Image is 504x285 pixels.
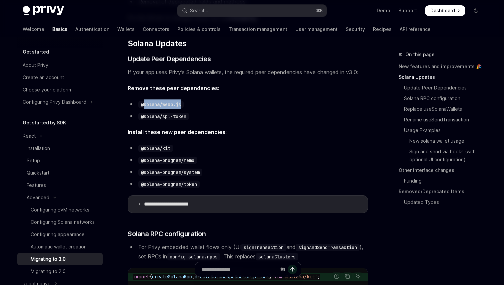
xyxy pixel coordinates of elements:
a: Demo [377,7,390,14]
a: Support [398,7,417,14]
div: Configuring Privy Dashboard [23,98,86,106]
a: Setup [17,155,103,167]
a: New features and improvements 🎉 [399,61,487,72]
div: Migrating to 3.0 [31,255,66,263]
span: On this page [405,51,435,59]
div: Setup [27,157,40,165]
code: @solana/kit [138,145,173,152]
span: Solana RPC configuration [128,229,206,238]
a: New solana wallet usage [399,136,487,146]
a: Security [346,21,365,37]
a: User management [295,21,338,37]
code: @solana-program/system [138,169,202,176]
a: About Privy [17,59,103,71]
button: Toggle dark mode [471,5,481,16]
a: Welcome [23,21,44,37]
div: Configuring appearance [31,230,85,238]
code: signAndSendTransaction [296,244,360,251]
a: Dashboard [425,5,465,16]
a: Solana Updates [399,72,487,82]
img: dark logo [23,6,64,15]
a: Funding [399,176,487,186]
div: Choose your platform [23,86,71,94]
strong: Remove these peer dependencies: [128,85,219,91]
span: If your app uses Privy’s Solana wallets, the required peer dependencies have changed in v3.0: [128,68,368,77]
a: Solana RPC configuration [399,93,487,104]
span: Solana Updates [128,38,187,49]
a: Create an account [17,71,103,83]
a: Transaction management [229,21,287,37]
span: ⌘ K [316,8,323,13]
a: Update Peer Dependencies [399,82,487,93]
span: Update Peer Dependencies [128,54,211,64]
div: Installation [27,144,50,152]
a: Replace useSolanaWallets [399,104,487,114]
a: Policies & controls [177,21,221,37]
div: Configuring Solana networks [31,218,95,226]
a: Authentication [75,21,109,37]
a: Configuring appearance [17,228,103,240]
button: Toggle Configuring Privy Dashboard section [17,96,103,108]
div: React [23,132,36,140]
button: Send message [288,265,297,274]
div: About Privy [23,61,48,69]
input: Ask a question... [202,262,277,277]
a: Migrating to 2.0 [17,265,103,277]
a: Recipes [373,21,392,37]
span: Dashboard [430,7,455,14]
h5: Get started by SDK [23,119,66,127]
button: Open search [177,5,327,17]
a: Removed/Deprecated Items [399,186,487,197]
div: Search... [190,7,210,15]
div: Quickstart [27,169,49,177]
a: Usage Examples [399,125,487,136]
code: signTransaction [241,244,286,251]
code: @solana-program/memo [138,157,197,164]
div: Create an account [23,73,64,81]
a: Configuring EVM networks [17,204,103,216]
code: solanaClusters [256,253,298,260]
div: Automatic wallet creation [31,243,87,251]
a: Installation [17,142,103,154]
button: Toggle Advanced section [17,192,103,204]
h5: Get started [23,48,49,56]
a: Rename useSendTransaction [399,114,487,125]
div: Configuring EVM networks [31,206,89,214]
div: Migrating to 2.0 [31,267,66,275]
button: Toggle React section [17,130,103,142]
a: Configuring Solana networks [17,216,103,228]
a: API reference [400,21,431,37]
code: config.solana.rpcs [167,253,220,260]
a: Connectors [143,21,169,37]
code: @solana/web3.js [138,101,184,108]
strong: Install these new peer dependencies: [128,129,227,135]
code: @solana/spl-token [138,113,189,120]
a: Choose your platform [17,84,103,96]
code: @solana-program/token [138,181,200,188]
a: Quickstart [17,167,103,179]
a: Updated Types [399,197,487,208]
li: For Privy embedded wallet flows only (UI and ), set RPCs in . This replaces . [128,242,368,261]
a: Wallets [117,21,135,37]
a: Features [17,179,103,191]
a: Sign and send via hooks (with optional UI configuration) [399,146,487,165]
a: Basics [52,21,67,37]
a: Automatic wallet creation [17,241,103,253]
a: Other interface changes [399,165,487,176]
div: Advanced [27,194,49,202]
div: Features [27,181,46,189]
a: Migrating to 3.0 [17,253,103,265]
